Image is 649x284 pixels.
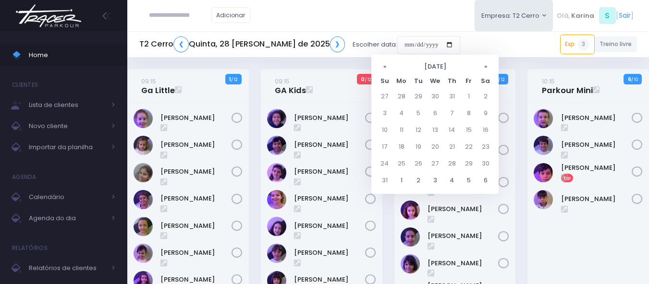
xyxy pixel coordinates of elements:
th: Tu [410,74,427,88]
strong: 1 [229,75,231,83]
span: Home [29,49,115,61]
img: Clara Guimaraes Kron [267,163,286,182]
td: 28 [393,88,410,105]
a: [PERSON_NAME] [294,248,365,258]
td: 3 [427,172,443,189]
a: ❮ [173,36,189,52]
a: [PERSON_NAME] [561,163,632,173]
span: Importar da planilha [29,141,106,154]
img: Luisa Tomchinsky Montezano [401,201,420,220]
a: [PERSON_NAME] [428,259,499,268]
td: 16 [477,122,494,139]
h4: Agenda [12,167,37,187]
td: 26 [410,155,427,172]
a: [PERSON_NAME] [561,194,632,204]
td: 22 [460,139,477,155]
td: 27 [376,88,393,105]
img: Samuel Bigaton [534,163,553,182]
img: Otto Guimarães Krön [534,136,553,155]
strong: 0 [361,75,365,83]
td: 31 [443,88,460,105]
span: 3 [578,39,589,50]
td: 20 [427,139,443,155]
a: 09:15GA Kids [275,76,306,95]
span: Karina [571,11,594,21]
img: Luzia Rolfini Fernandes [401,227,420,247]
a: [PERSON_NAME] [160,113,232,123]
td: 14 [443,122,460,139]
td: 3 [376,105,393,122]
small: 09:15 [275,77,290,86]
a: Sair [619,11,631,21]
td: 1 [460,88,477,105]
th: We [427,74,443,88]
th: « [376,59,393,74]
th: Su [376,74,393,88]
a: [PERSON_NAME] [428,204,499,214]
a: [PERSON_NAME] [294,140,365,150]
img: Malu Bernardes [401,254,420,273]
td: 28 [443,155,460,172]
td: 19 [410,139,427,155]
a: [PERSON_NAME] [561,113,632,123]
img: Ana Beatriz Xavier Roque [267,109,286,128]
a: [PERSON_NAME] [160,167,232,177]
td: 6 [477,172,494,189]
span: S [599,7,616,24]
img: Isabel Silveira Chulam [134,217,153,236]
span: Agenda do dia [29,212,106,225]
th: Fr [460,74,477,88]
th: » [477,59,494,74]
img: Antonieta Bonna Gobo N Silva [134,109,153,128]
td: 7 [443,105,460,122]
span: Olá, [557,11,570,21]
td: 17 [376,139,393,155]
th: [DATE] [393,59,477,74]
h4: Relatórios [12,238,48,258]
td: 1 [393,172,410,189]
td: 15 [460,122,477,139]
td: 9 [477,105,494,122]
td: 12 [410,122,427,139]
td: 27 [427,155,443,172]
img: Heloísa Amado [134,163,153,182]
small: / 10 [631,77,638,83]
small: / 12 [498,77,504,83]
img: Beatriz Kikuchi [267,136,286,155]
td: 5 [410,105,427,122]
td: 11 [393,122,410,139]
a: 09:15Ga Little [141,76,175,95]
img: Theo Cabral [534,190,553,209]
a: [PERSON_NAME] [428,231,499,241]
div: Escolher data: [139,34,460,56]
h5: T2 Cerro Quinta, 28 [PERSON_NAME] de 2025 [139,36,345,52]
div: [ ] [553,5,637,26]
a: [PERSON_NAME] [160,221,232,231]
td: 18 [393,139,410,155]
td: 30 [477,155,494,172]
span: Lista de clientes [29,99,106,111]
span: Calendário [29,191,106,203]
td: 24 [376,155,393,172]
small: 09:15 [141,77,156,86]
img: Guilherme Soares Naressi [534,109,553,128]
td: 13 [427,122,443,139]
td: 29 [460,155,477,172]
img: Maria Clara Frateschi [267,244,286,263]
small: / 12 [365,77,371,83]
td: 30 [427,88,443,105]
small: 10:15 [542,77,555,86]
a: ❯ [330,36,345,52]
span: Novo cliente [29,120,106,132]
small: / 12 [231,77,237,83]
img: Gabriela Libardi Galesi Bernardo [267,190,286,209]
img: Isabel Amado [134,190,153,209]
td: 6 [427,105,443,122]
td: 8 [460,105,477,122]
a: [PERSON_NAME] [294,113,365,123]
a: [PERSON_NAME] [160,248,232,258]
a: [PERSON_NAME] [294,194,365,203]
img: Julia Merlino Donadell [134,244,153,263]
td: 4 [393,105,410,122]
th: Mo [393,74,410,88]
